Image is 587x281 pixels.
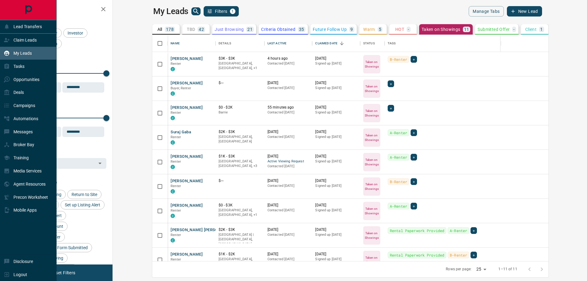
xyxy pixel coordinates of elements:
[315,56,357,61] p: [DATE]
[360,35,385,52] div: Status
[268,203,309,208] p: [DATE]
[315,203,357,208] p: [DATE]
[171,178,203,184] button: [PERSON_NAME]
[464,27,469,31] p: 11
[231,9,235,13] span: 1
[315,159,357,164] p: Signed up [DATE]
[219,56,261,61] p: $3K - $3K
[96,159,104,168] button: Open
[388,35,396,52] div: Tags
[219,227,261,232] p: $2K - $3K
[268,80,309,86] p: [DATE]
[171,209,181,213] span: Renter
[315,232,357,237] p: Signed up [DATE]
[216,35,264,52] div: Details
[390,56,407,62] span: B-Renter
[219,257,261,266] p: East End, Midtown | Central, Toronto
[363,35,375,52] div: Status
[473,227,475,234] span: +
[171,184,181,188] span: Renter
[474,265,489,274] div: 25
[171,252,203,257] button: [PERSON_NAME]
[315,227,357,232] p: [DATE]
[469,6,504,17] button: Manage Tabs
[69,192,99,197] span: Return to Site
[390,130,407,136] span: A-Renter
[315,178,357,183] p: [DATE]
[171,86,191,90] span: Buyer, Renter
[390,227,444,234] span: Rental Paperwork Provided
[315,252,357,257] p: [DATE]
[299,27,304,31] p: 35
[153,6,188,16] h1: My Leads
[395,27,404,31] p: HOT
[411,56,417,63] div: +
[215,27,244,31] p: Just Browsing
[268,183,309,188] p: Contacted [DATE]
[471,227,477,234] div: +
[411,178,417,185] div: +
[364,133,380,142] p: Taken on Showings
[315,61,357,66] p: Signed up [DATE]
[268,61,309,66] p: Contacted [DATE]
[171,214,175,218] div: condos.ca
[312,35,360,52] div: Claimed Date
[268,164,309,169] p: Contacted [DATE]
[388,105,394,112] div: +
[413,203,415,209] span: +
[315,257,357,262] p: Signed up [DATE]
[315,183,357,188] p: Signed up [DATE]
[315,35,338,52] div: Claimed Date
[268,56,309,61] p: 4 hours ago
[171,189,175,194] div: condos.ca
[268,159,309,164] span: Active Viewing Request
[219,80,261,86] p: $---
[422,27,460,31] p: Taken on Showings
[413,179,415,185] span: +
[411,129,417,136] div: +
[390,105,392,111] span: +
[171,91,175,96] div: condos.ca
[390,252,444,258] span: Rental Paperwork Provided
[191,7,201,15] button: search button
[219,154,261,159] p: $1K - $3K
[390,81,392,87] span: +
[171,129,191,135] button: Suraj Gaba
[171,62,181,66] span: Renter
[413,154,415,160] span: +
[363,27,375,31] p: Warm
[171,56,203,62] button: [PERSON_NAME]
[219,110,261,115] p: Barrie
[385,35,576,52] div: Tags
[450,252,467,258] span: B-Renter
[268,232,309,237] p: Contacted [DATE]
[411,154,417,161] div: +
[390,179,407,185] span: B-Renter
[171,35,180,52] div: Name
[157,27,162,31] p: All
[171,80,203,86] button: [PERSON_NAME]
[413,56,415,62] span: +
[498,267,517,272] p: 1–11 of 11
[315,208,357,213] p: Signed up [DATE]
[390,203,407,209] span: A-Renter
[171,67,175,71] div: condos.ca
[63,28,87,38] div: Investor
[171,227,236,233] button: [PERSON_NAME] [PERSON_NAME]
[315,129,357,135] p: [DATE]
[171,203,203,209] button: [PERSON_NAME]
[63,202,102,207] span: Set up Listing Alert
[20,6,106,13] h2: Filters
[478,27,510,31] p: Submitted Offer
[61,200,105,209] div: Set up Listing Alert
[171,140,175,145] div: condos.ca
[219,135,261,144] p: [GEOGRAPHIC_DATA], [GEOGRAPHIC_DATA]
[268,105,309,110] p: 55 minutes ago
[219,178,261,183] p: $---
[168,35,216,52] div: Name
[46,268,79,278] button: Reset Filters
[540,27,543,31] p: 1
[171,257,181,261] span: Renter
[268,135,309,139] p: Contacted [DATE]
[268,154,309,159] p: [DATE]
